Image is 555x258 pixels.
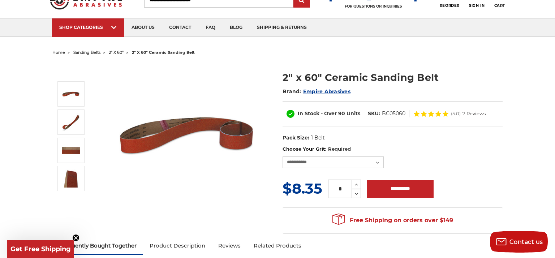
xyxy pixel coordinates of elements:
[368,110,380,117] dt: SKU:
[247,238,308,254] a: Related Products
[303,88,350,95] a: Empire Abrasives
[52,238,143,254] a: Frequently Bought Together
[283,180,322,197] span: $8.35
[73,50,100,55] a: sanding belts
[328,146,351,152] small: Required
[223,18,250,37] a: blog
[469,3,485,8] span: Sign In
[7,240,74,258] div: Get Free ShippingClose teaser
[109,50,124,55] a: 2" x 60"
[382,110,405,117] dd: BC05060
[124,18,162,37] a: about us
[321,110,337,117] span: - Over
[490,231,548,253] button: Contact us
[250,18,314,37] a: shipping & returns
[298,110,319,117] span: In Stock
[451,111,461,116] span: (5.0)
[212,238,247,254] a: Reviews
[509,238,543,245] span: Contact us
[283,134,309,142] dt: Pack Size:
[59,25,117,30] div: SHOP CATEGORIES
[198,18,223,37] a: faq
[440,3,460,8] span: Reorder
[62,141,80,159] img: 2" x 60" Cer Sanding Belt
[311,134,325,142] dd: 1 Belt
[494,3,505,8] span: Cart
[10,245,71,253] span: Get Free Shipping
[62,113,80,131] img: 2" x 60" Ceramic Sanding Belt
[72,234,79,241] button: Close teaser
[132,50,195,55] span: 2" x 60" ceramic sanding belt
[283,146,503,153] label: Choose Your Grit:
[162,18,198,37] a: contact
[62,169,80,188] img: 2" x 60" - Ceramic Sanding Belt
[462,111,486,116] span: 7 Reviews
[283,70,503,85] h1: 2" x 60" Ceramic Sanding Belt
[52,50,65,55] a: home
[332,213,453,228] span: Free Shipping on orders over $149
[329,4,418,9] p: FOR QUESTIONS OR INQUIRIES
[283,88,301,95] span: Brand:
[143,238,212,254] a: Product Description
[347,110,360,117] span: Units
[338,110,345,117] span: 90
[115,63,259,207] img: 2" x 60" Ceramic Pipe Sanding Belt
[62,85,80,103] img: 2" x 60" Ceramic Pipe Sanding Belt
